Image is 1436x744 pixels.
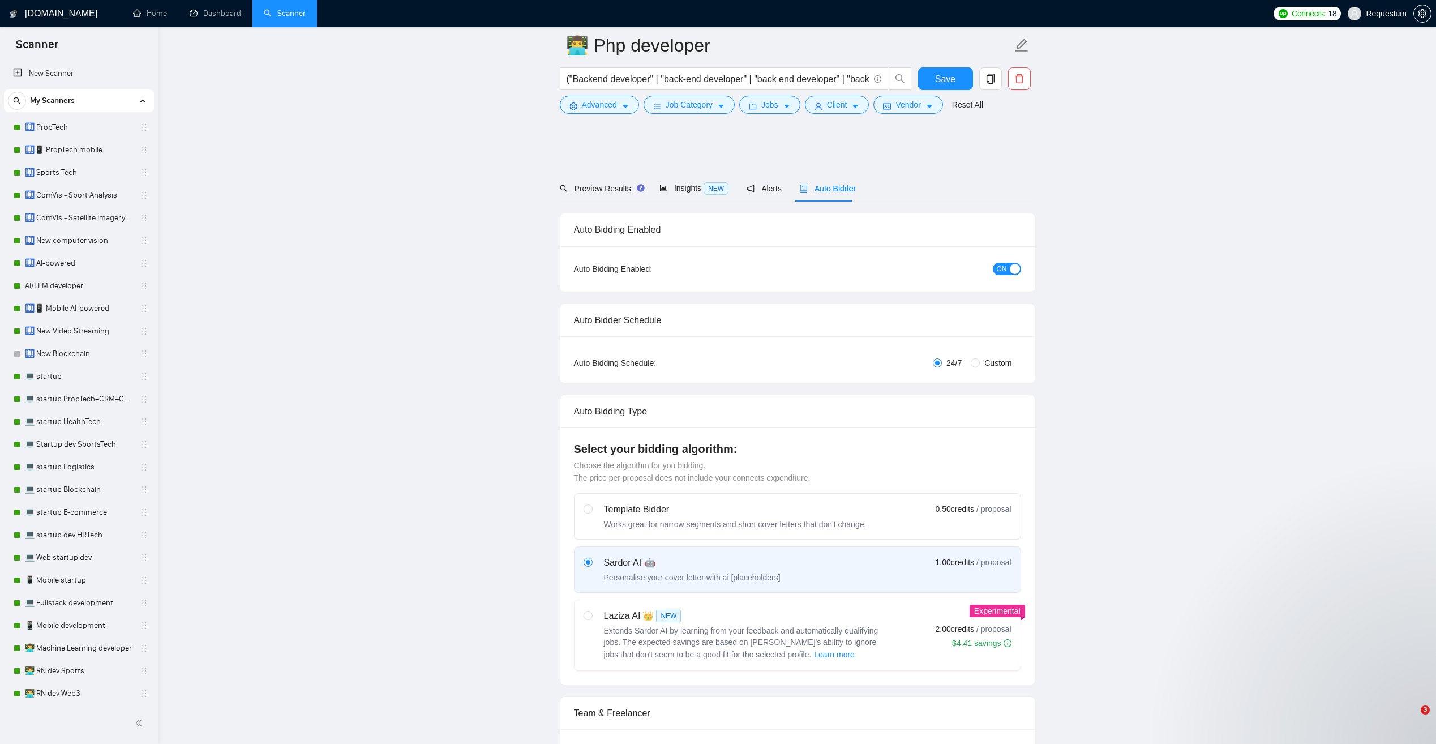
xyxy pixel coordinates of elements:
span: Preview Results [560,184,641,193]
span: Learn more [814,648,855,661]
span: holder [139,417,148,426]
a: 💻 startup PropTech+CRM+Construction [25,388,132,411]
span: Advanced [582,99,617,111]
iframe: Intercom live chat [1398,705,1425,733]
span: Insights [659,183,728,193]
a: New Scanner [13,62,145,85]
span: delete [1009,74,1030,84]
a: 🛄 New Video Streaming [25,320,132,343]
button: search [8,92,26,110]
span: caret-down [717,102,725,110]
div: Sardor AI 🤖 [604,556,781,570]
div: Template Bidder [604,503,867,516]
button: barsJob Categorycaret-down [644,96,735,114]
a: 💻 startup dev HRTech [25,524,132,546]
a: 🛄📱 Mobile AI-powered [25,297,132,320]
span: holder [139,372,148,381]
button: settingAdvancedcaret-down [560,96,639,114]
a: 👨‍💻 Machine Learning developer [25,637,132,660]
button: Save [918,67,973,90]
a: 💻 startup Blockchain [25,478,132,501]
a: 🛄📱 PropTech mobile [25,139,132,161]
a: 💻 Web startup dev [25,546,132,569]
span: / proposal [976,623,1011,635]
div: Laziza AI [604,609,887,623]
span: Jobs [761,99,778,111]
div: Auto Bidding Enabled: [574,263,723,275]
span: holder [139,213,148,223]
a: 🛄 Sports Tech [25,161,132,184]
span: holder [139,531,148,540]
a: 💻 Startup dev SportsTech [25,433,132,456]
div: Auto Bidding Enabled [574,213,1021,246]
a: searchScanner [264,8,306,18]
a: 👨‍💻 RN dev Web3 [25,682,132,705]
span: 0.50 credits [936,503,974,515]
span: holder [139,327,148,336]
span: holder [139,689,148,698]
div: Auto Bidding Type [574,395,1021,427]
span: double-left [135,717,146,729]
div: Tooltip anchor [636,183,646,193]
span: holder [139,666,148,675]
span: holder [139,123,148,132]
span: Scanner [7,36,67,60]
a: Reset All [952,99,983,111]
button: idcardVendorcaret-down [873,96,942,114]
a: 💻 startup Logistics [25,456,132,478]
span: search [889,74,911,84]
span: holder [139,191,148,200]
div: Personalise your cover letter with ai [placeholders] [604,572,781,583]
button: folderJobscaret-down [739,96,800,114]
span: Client [827,99,847,111]
span: info-circle [1004,639,1011,647]
span: holder [139,304,148,313]
div: Team & Freelancer [574,697,1021,729]
span: holder [139,576,148,585]
span: Save [935,72,955,86]
a: 🛄 AI-powered [25,252,132,275]
span: edit [1014,38,1029,53]
a: 📱 Mobile development [25,614,132,637]
span: user [815,102,822,110]
span: Alerts [747,184,782,193]
input: Search Freelance Jobs... [567,72,869,86]
button: Laziza AI NEWExtends Sardor AI by learning from your feedback and automatically qualifying jobs. ... [813,648,855,661]
span: caret-down [851,102,859,110]
span: search [8,97,25,105]
span: area-chart [659,184,667,192]
span: holder [139,553,148,562]
span: notification [747,185,755,193]
a: 🛄 PropTech [25,116,132,139]
span: holder [139,485,148,494]
span: bars [653,102,661,110]
span: setting [1414,9,1431,18]
button: userClientcaret-down [805,96,869,114]
span: 👑 [642,609,654,623]
span: robot [800,185,808,193]
span: Experimental [974,606,1021,615]
a: 🛄 New computer vision [25,229,132,252]
span: ON [997,263,1007,275]
div: Auto Bidding Schedule: [574,357,723,369]
span: holder [139,440,148,449]
span: Choose the algorithm for you bidding. The price per proposal does not include your connects expen... [574,461,811,482]
span: Auto Bidder [800,184,856,193]
a: 💻 Fullstack development [25,592,132,614]
a: 💻 startup [25,365,132,388]
div: Works great for narrow segments and short cover letters that don't change. [604,519,867,530]
span: user [1351,10,1358,18]
span: Connects: [1292,7,1326,20]
a: 📱 Mobile startup [25,569,132,592]
span: holder [139,259,148,268]
a: homeHome [133,8,167,18]
a: 💻 startup E-commerce [25,501,132,524]
span: 3 [1421,705,1430,715]
span: Job Category [666,99,713,111]
span: holder [139,395,148,404]
img: logo [10,5,18,23]
span: caret-down [783,102,791,110]
a: 💻 startup HealthTech [25,411,132,433]
li: New Scanner [4,62,154,85]
span: holder [139,598,148,608]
